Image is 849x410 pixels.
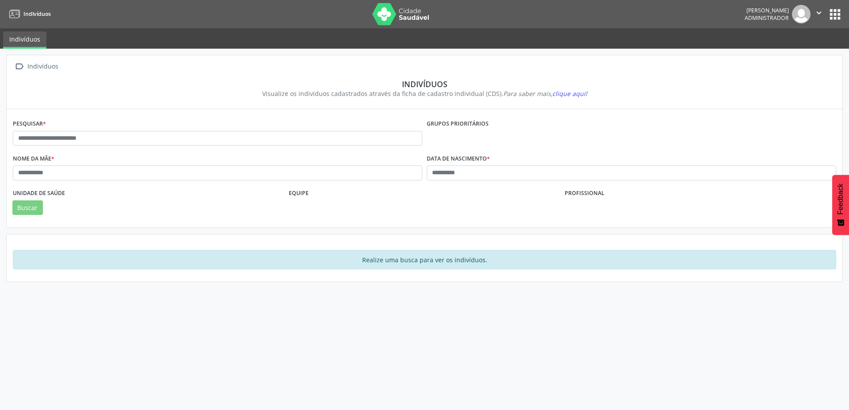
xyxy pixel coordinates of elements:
div: Realize uma busca para ver os indivíduos. [13,250,836,269]
div: Indivíduos [26,60,60,73]
img: img [792,5,811,23]
label: Nome da mãe [13,152,54,165]
a: Indivíduos [6,7,51,21]
button: Buscar [12,200,43,215]
i: Para saber mais, [503,89,587,98]
a:  Indivíduos [13,60,60,73]
div: Visualize os indivíduos cadastrados através da ficha de cadastro individual (CDS). [19,89,830,98]
span: Administrador [745,14,789,22]
button:  [811,5,827,23]
i:  [814,8,824,18]
div: Indivíduos [19,79,830,89]
label: Pesquisar [13,117,46,131]
span: clique aqui! [552,89,587,98]
button: apps [827,7,843,22]
label: Data de nascimento [427,152,490,165]
label: Profissional [565,187,604,200]
label: Grupos prioritários [427,117,489,131]
label: Unidade de saúde [13,187,65,200]
i:  [13,60,26,73]
button: Feedback - Mostrar pesquisa [832,175,849,235]
a: Indivíduos [3,31,46,49]
span: Feedback [837,184,845,215]
label: Equipe [289,187,309,200]
div: [PERSON_NAME] [745,7,789,14]
span: Indivíduos [23,10,51,18]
